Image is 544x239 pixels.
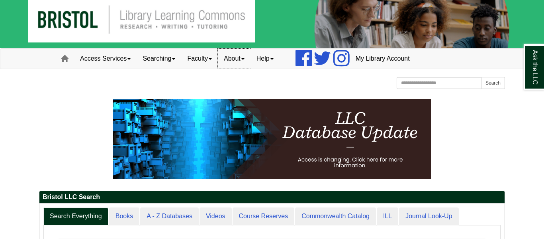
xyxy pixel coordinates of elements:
a: Help [250,49,280,69]
a: Searching [137,49,181,69]
a: A - Z Databases [140,207,199,225]
img: HTML tutorial [113,99,431,179]
a: Commonwealth Catalog [295,207,376,225]
a: Access Services [74,49,137,69]
a: Books [109,207,139,225]
a: ILL [377,207,398,225]
a: My Library Account [350,49,416,69]
h2: Bristol LLC Search [39,191,505,203]
a: Faculty [181,49,218,69]
a: Videos [200,207,232,225]
a: Journal Look-Up [399,207,458,225]
a: Course Reserves [233,207,295,225]
a: About [218,49,250,69]
a: Search Everything [43,207,108,225]
button: Search [481,77,505,89]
